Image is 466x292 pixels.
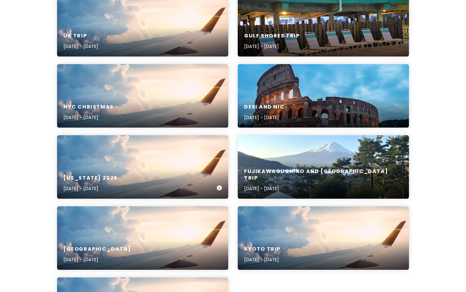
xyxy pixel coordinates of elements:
h6: [GEOGRAPHIC_DATA] [63,246,131,253]
a: aerial photography of airlinerKyoto Trip[DATE] - [DATE] [238,206,409,270]
h6: UK Trip [63,33,98,39]
a: aerial photography of airliner[US_STATE] 2025[DATE] - [DATE] [57,135,228,199]
a: aerial photography of airliner[GEOGRAPHIC_DATA][DATE] - [DATE] [57,206,228,270]
a: Colosseum arena photographyDesi and Nic[DATE] - [DATE] [238,64,409,128]
a: A view of a snow covered mountain in the distanceFujikawaguchiko and [GEOGRAPHIC_DATA] Trip[DATE]... [238,135,409,199]
p: [DATE] - [DATE] [244,43,300,50]
a: aerial photography of airlinerNYC Christmas[DATE] - [DATE] [57,64,228,128]
p: [DATE] - [DATE] [244,256,281,263]
p: [DATE] - [DATE] [63,185,118,192]
h6: Gulf Shores Trip [244,33,300,39]
h6: NYC Christmas [63,104,114,110]
h6: [US_STATE] 2025 [63,175,118,182]
h6: Fujikawaguchiko and [GEOGRAPHIC_DATA] Trip [244,168,403,182]
h6: Kyoto Trip [244,246,281,253]
p: [DATE] - [DATE] [63,114,114,121]
h6: Desi and Nic [244,104,284,110]
p: [DATE] - [DATE] [63,256,131,263]
p: [DATE] - [DATE] [244,114,284,121]
p: [DATE] - [DATE] [63,43,98,50]
p: [DATE] - [DATE] [244,185,403,192]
